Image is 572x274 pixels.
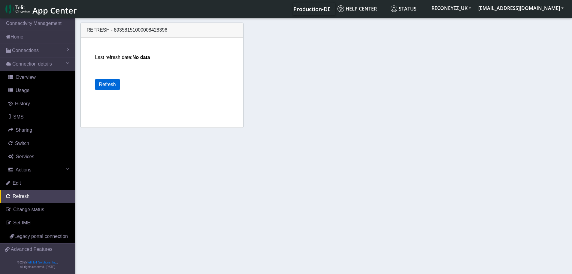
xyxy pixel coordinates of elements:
span: Help center [337,5,377,12]
span: SMS [13,114,24,119]
span: Change status [13,207,44,212]
a: SMS [2,110,75,124]
span: Sharing [16,128,32,133]
button: Refresh [95,79,120,90]
span: Legacy portal connection [14,234,68,239]
a: Usage [2,84,75,97]
span: Services [16,154,34,159]
span: Switch [15,141,29,146]
span: Overview [16,75,36,80]
a: Status [388,3,428,15]
a: History [2,97,75,110]
a: Services [2,150,75,163]
a: Sharing [2,124,75,137]
span: Refresh [13,194,29,199]
span: Production-DE [293,5,331,13]
a: Switch [2,137,75,150]
span: Usage [16,88,29,93]
span: Connections [12,47,39,54]
a: Telit IoT Solutions, Inc. [27,261,57,264]
span: Status [391,5,416,12]
span: History [15,101,30,106]
img: logo-telit-cinterion-gw-new.png [5,4,30,14]
img: knowledge.svg [337,5,344,12]
a: App Center [5,2,76,15]
a: Actions [2,163,75,177]
a: Help center [335,3,388,15]
span: Set IMEI [13,220,32,225]
span: Edit [13,180,21,186]
strong: No data [132,55,150,60]
span: Actions [16,167,31,172]
button: RECONEYEZ_UK [428,3,475,14]
span: App Center [32,5,77,16]
p: Last refresh date: [95,54,243,61]
span: Advanced Features [11,246,53,253]
img: status.svg [391,5,397,12]
a: Overview [2,71,75,84]
button: [EMAIL_ADDRESS][DOMAIN_NAME] [475,3,567,14]
span: Refresh - 89358151000008428396 [87,27,168,32]
span: Connection details [12,60,52,68]
a: Your current platform instance [293,3,330,15]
